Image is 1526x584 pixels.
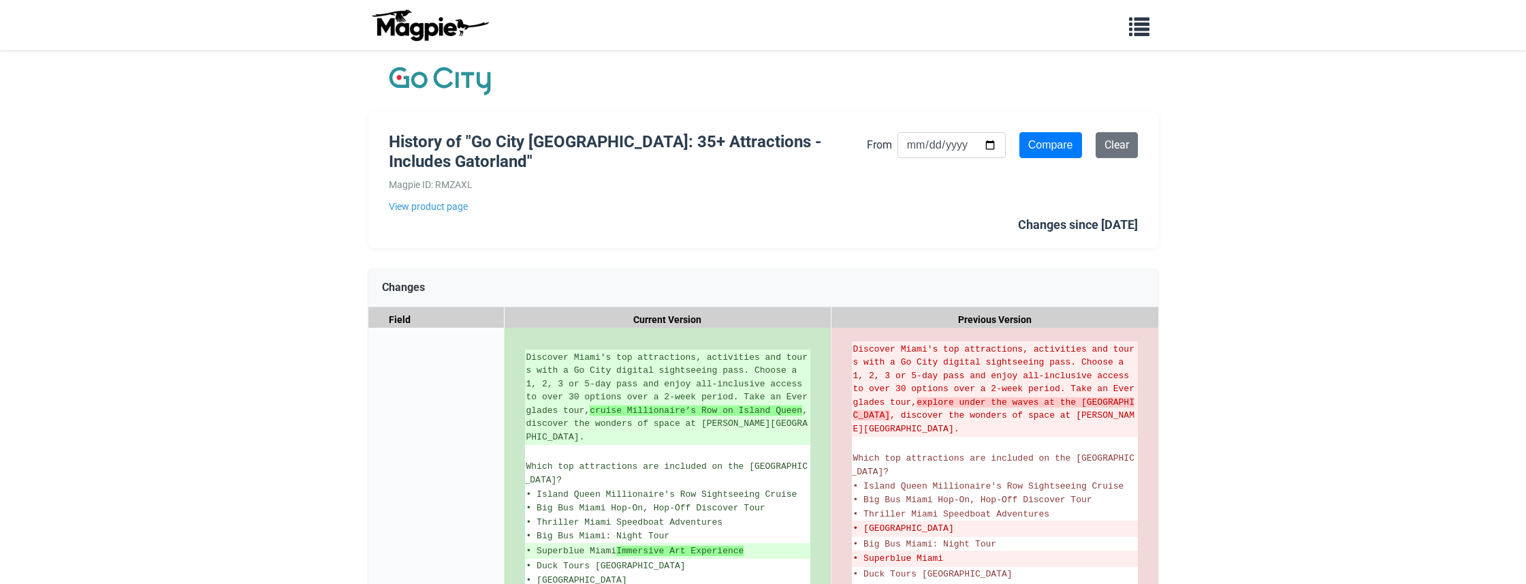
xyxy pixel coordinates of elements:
img: logo-ab69f6fb50320c5b225c76a69d11143b.png [368,9,491,42]
del: Discover Miami's top attractions, activities and tours with a Go City digital sightseeing pass. C... [853,343,1136,436]
span: Which top attractions are included on the [GEOGRAPHIC_DATA]? [852,453,1134,478]
del: • [GEOGRAPHIC_DATA] [853,522,1136,536]
div: Changes [368,268,1158,307]
div: Current Version [505,307,831,333]
div: Field [368,307,505,333]
strong: Immersive Art Experience [616,546,744,556]
span: • Island Queen Millionaire's Row Sightseeing Cruise [526,489,797,500]
span: • Duck Tours [GEOGRAPHIC_DATA] [853,569,1013,579]
h1: History of "Go City [GEOGRAPHIC_DATA]: 35+ Attractions - Includes Gatorland" [389,132,867,172]
ins: Discover Miami's top attractions, activities and tours with a Go City digital sightseeing pass. C... [526,351,809,444]
img: Company Logo [389,64,491,98]
strong: explore under the waves at the [GEOGRAPHIC_DATA] [853,397,1134,421]
del: • Superblue Miami [853,552,1136,566]
input: Compare [1019,132,1082,158]
a: View product page [389,199,867,214]
span: • Thriller Miami Speedboat Adventures [853,509,1050,519]
span: • Big Bus Miami: Night Tour [526,531,670,541]
span: • Island Queen Millionaire's Row Sightseeing Cruise [853,481,1124,491]
span: • Duck Tours [GEOGRAPHIC_DATA] [526,561,686,571]
div: Changes since [DATE] [1018,215,1138,235]
span: • Big Bus Miami Hop-On, Hop-Off Discover Tour [853,495,1092,505]
div: Magpie ID: RMZAXL [389,177,867,192]
a: Clear [1096,132,1138,158]
ins: • Superblue Miami [526,544,809,558]
strong: cruise Millionaire’s Row on Island Queen [590,405,802,416]
span: • Big Bus Miami Hop-On, Hop-Off Discover Tour [526,503,765,513]
span: Which top attractions are included on the [GEOGRAPHIC_DATA]? [525,461,808,486]
span: • Thriller Miami Speedboat Adventures [526,517,723,527]
div: Previous Version [831,307,1158,333]
label: From [867,136,892,154]
span: • Big Bus Miami: Night Tour [853,539,997,549]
